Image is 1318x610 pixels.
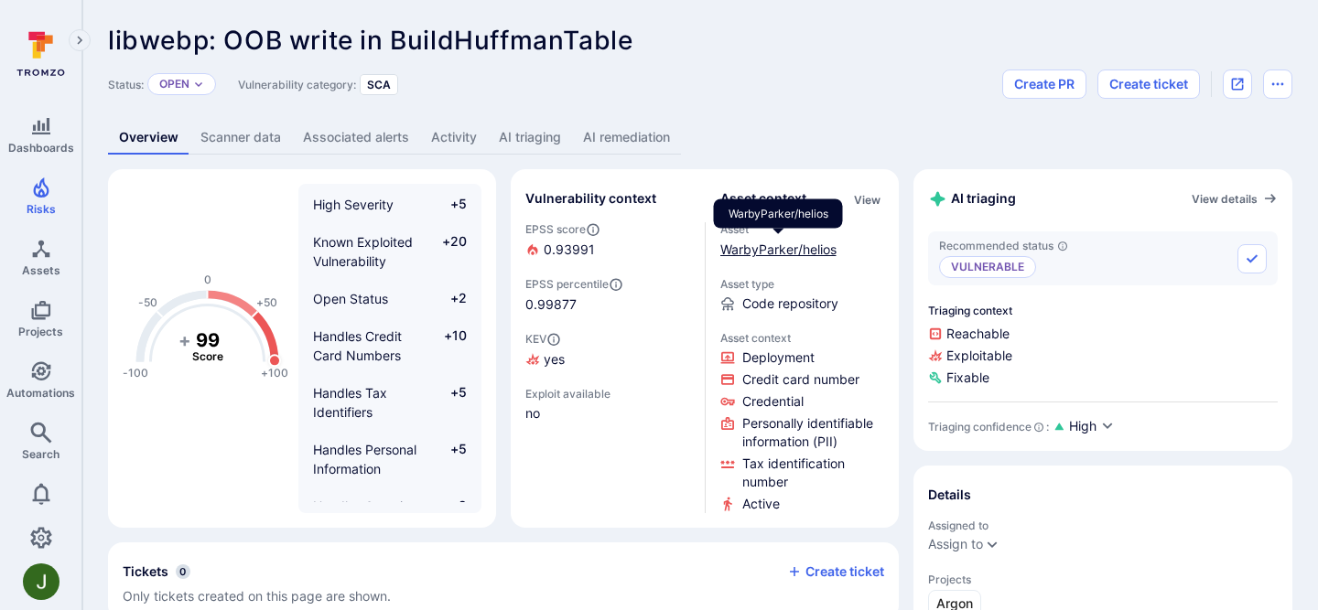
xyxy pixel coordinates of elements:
[159,77,189,91] button: Open
[432,195,467,214] span: +5
[742,348,815,367] span: Click to view evidence
[313,385,387,420] span: Handles Tax Identifiers
[525,387,610,401] span: Exploit available
[525,404,690,423] span: no
[292,121,420,155] a: Associated alerts
[178,329,191,351] tspan: +
[123,588,391,604] span: Only tickets created on this page are shown.
[193,79,204,90] button: Expand dropdown
[432,326,467,365] span: +10
[108,78,144,91] span: Status:
[6,386,75,400] span: Automations
[1237,244,1267,273] button: Accept recommended status
[742,455,885,491] span: Click to view evidence
[720,241,837,257] a: WarbyParker/helios
[1263,70,1292,99] button: Options menu
[928,189,1016,209] h2: AI triaging
[714,199,843,229] div: WarbyParker/helios
[432,232,467,271] span: +20
[1033,422,1044,433] svg: AI Triaging Agent self-evaluates the confidence behind recommended status based on the depth and ...
[238,78,356,91] span: Vulnerability category:
[123,562,168,581] h2: Tickets
[8,141,74,155] span: Dashboards
[18,325,63,338] span: Projects
[742,370,859,389] span: Click to view evidence
[420,121,488,155] a: Activity
[313,291,388,306] span: Open Status
[22,447,59,461] span: Search
[432,440,467,478] span: +5
[360,74,398,95] div: SCA
[1002,70,1086,99] button: Create PR
[720,277,885,291] span: Asset type
[1223,70,1252,99] div: Open original issue
[939,239,1068,252] span: Recommended status
[189,121,292,155] a: Scanner data
[928,486,971,504] h2: Details
[313,498,415,533] span: Handles Security Credentials
[939,256,1036,278] p: Vulnerable
[928,304,1278,317] span: Triaging context
[261,366,288,380] text: +100
[69,29,91,51] button: Expand navigation menu
[73,33,86,48] i: Expand navigation menu
[313,328,402,363] span: Handles Credit Card Numbers
[1192,191,1278,206] a: View details
[432,289,467,308] span: +2
[572,121,681,155] a: AI remediation
[928,369,1278,387] span: Fixable
[850,189,884,209] div: Click to view all asset context details
[742,495,780,513] span: Click to view evidence
[742,392,804,411] span: Click to view evidence
[544,350,565,369] span: yes
[928,537,983,551] button: Assign to
[204,273,211,286] text: 0
[27,202,56,216] span: Risks
[928,325,1278,343] span: Reachable
[488,121,572,155] a: AI triaging
[928,347,1278,365] span: Exploitable
[1057,241,1068,251] svg: AI triaging agent's recommendation for vulnerability status
[432,383,467,422] span: +5
[928,420,1049,433] div: Triaging confidence :
[108,121,189,155] a: Overview
[928,519,1278,532] span: Assigned to
[525,222,690,237] span: EPSS score
[313,234,413,269] span: Known Exploited Vulnerability
[256,295,277,309] text: +50
[850,193,884,207] button: View
[192,349,223,363] text: Score
[525,277,690,292] span: EPSS percentile
[1097,70,1200,99] button: Create ticket
[108,121,1292,155] div: Vulnerability tabs
[108,25,632,56] span: libwebp: OOB write in BuildHuffmanTable
[171,329,244,364] g: The vulnerability score is based on the parameters defined in the settings
[196,329,220,351] tspan: 99
[1069,417,1097,435] span: High
[23,563,59,600] img: ACg8ocJb5u1MqhRZCS4qt_lttNeNnvlQtAsFnznmah6JoQoAHxP7zA=s96-c
[525,332,690,347] span: KEV
[1069,417,1115,436] button: High
[525,189,656,208] h2: Vulnerability context
[720,189,806,208] h2: Asset context
[742,414,885,451] span: Click to view evidence
[432,497,467,535] span: +2
[928,573,1278,586] span: Projects
[720,331,885,345] span: Asset context
[313,442,416,476] span: Handles Personal Information
[313,197,394,212] span: High Severity
[742,294,838,313] span: Code repository
[123,366,148,380] text: -100
[985,537,999,551] button: Expand dropdown
[22,263,60,277] span: Assets
[176,564,190,579] span: 0
[525,295,690,314] span: 0.99877
[787,563,884,580] button: Create ticket
[23,563,59,600] div: Julia Nakonechna
[138,295,157,309] text: -50
[544,241,595,259] span: 0.93991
